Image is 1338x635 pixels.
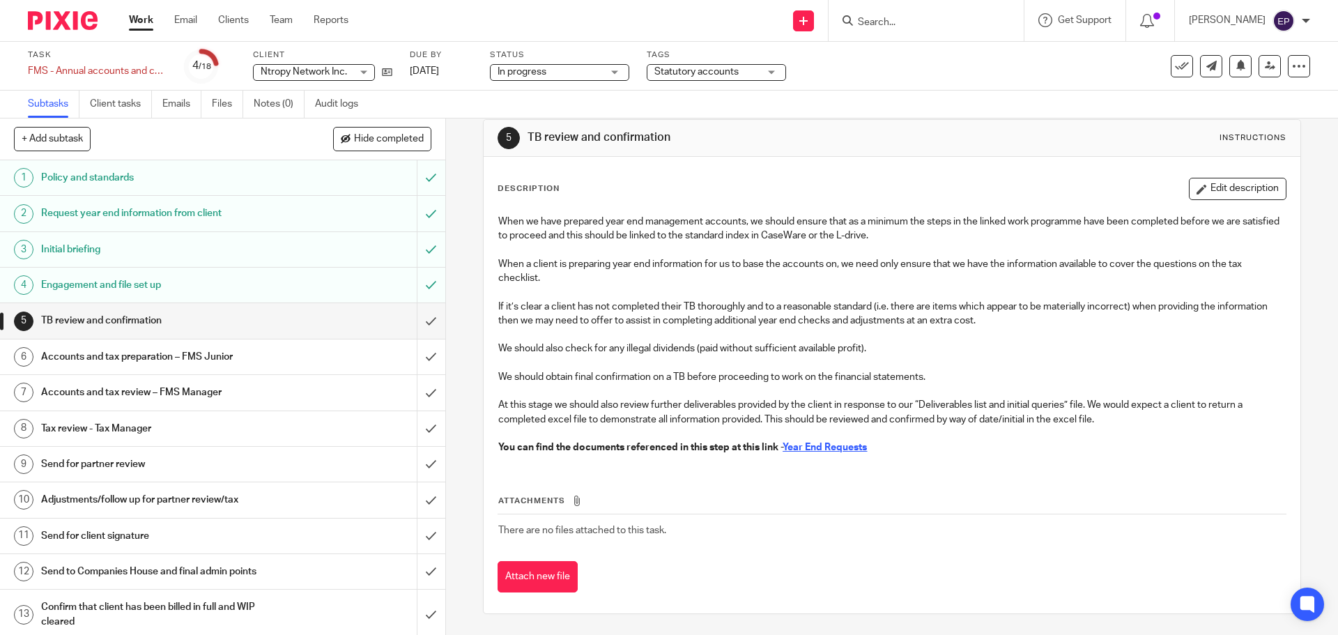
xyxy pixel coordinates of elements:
[14,526,33,546] div: 11
[498,561,578,592] button: Attach new file
[14,562,33,581] div: 12
[498,497,565,505] span: Attachments
[41,382,282,403] h1: Accounts and tax review – FMS Manager
[410,66,439,76] span: [DATE]
[856,17,982,29] input: Search
[199,63,211,70] small: /18
[14,454,33,474] div: 9
[261,67,347,77] span: Ntropy Network Inc.
[90,91,152,118] a: Client tasks
[1272,10,1295,32] img: svg%3E
[14,347,33,367] div: 6
[254,91,305,118] a: Notes (0)
[647,49,786,61] label: Tags
[174,13,197,27] a: Email
[41,526,282,546] h1: Send for client signature
[41,203,282,224] h1: Request year end information from client
[14,312,33,331] div: 5
[498,398,1285,427] p: At this stage we should also review further deliverables provided by the client in response to ou...
[14,490,33,510] div: 10
[490,49,629,61] label: Status
[28,64,167,78] div: FMS - Annual accounts and corporation tax - August 2024
[129,13,153,27] a: Work
[654,67,739,77] span: Statutory accounts
[783,443,867,452] a: Year End Requests
[498,215,1285,243] p: When we have prepared year end management accounts, we should ensure that as a minimum the steps ...
[498,300,1285,328] p: If it’s clear a client has not completed their TB thoroughly and to a reasonable standard (i.e. t...
[314,13,348,27] a: Reports
[28,11,98,30] img: Pixie
[41,167,282,188] h1: Policy and standards
[498,183,560,194] p: Description
[28,91,79,118] a: Subtasks
[14,275,33,295] div: 4
[498,526,666,535] span: There are no files attached to this task.
[41,597,282,632] h1: Confirm that client has been billed in full and WIP cleared
[498,370,1285,384] p: We should obtain final confirmation on a TB before proceeding to work on the financial statements.
[14,168,33,188] div: 1
[14,240,33,259] div: 3
[498,257,1285,286] p: When a client is preparing year end information for us to base the accounts on, we need only ensu...
[41,561,282,582] h1: Send to Companies House and final admin points
[354,134,424,145] span: Hide completed
[498,342,1285,355] p: We should also check for any illegal dividends (paid without sufficient available profit).
[1058,15,1112,25] span: Get Support
[41,346,282,367] h1: Accounts and tax preparation – FMS Junior
[41,239,282,260] h1: Initial briefing
[28,49,167,61] label: Task
[14,204,33,224] div: 2
[41,454,282,475] h1: Send for partner review
[218,13,249,27] a: Clients
[498,67,546,77] span: In progress
[528,130,922,145] h1: TB review and confirmation
[41,418,282,439] h1: Tax review - Tax Manager
[14,419,33,438] div: 8
[212,91,243,118] a: Files
[498,443,783,452] strong: You can find the documents referenced in this step at this link -
[1189,178,1286,200] button: Edit description
[333,127,431,151] button: Hide completed
[315,91,369,118] a: Audit logs
[192,58,211,74] div: 4
[410,49,472,61] label: Due by
[41,489,282,510] h1: Adjustments/follow up for partner review/tax
[41,275,282,296] h1: Engagement and file set up
[498,127,520,149] div: 5
[270,13,293,27] a: Team
[41,310,282,331] h1: TB review and confirmation
[1220,132,1286,144] div: Instructions
[14,383,33,402] div: 7
[14,127,91,151] button: + Add subtask
[253,49,392,61] label: Client
[28,64,167,78] div: FMS - Annual accounts and corporation tax - [DATE]
[14,605,33,625] div: 13
[162,91,201,118] a: Emails
[1189,13,1266,27] p: [PERSON_NAME]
